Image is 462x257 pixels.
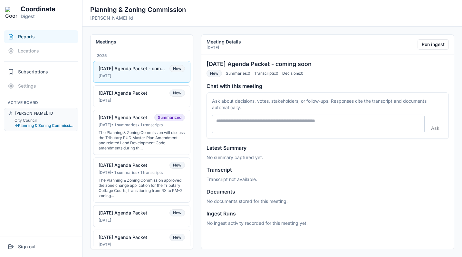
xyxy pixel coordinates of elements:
[4,30,78,43] button: Reports
[418,39,449,50] button: Run ingest
[93,110,190,155] button: [DATE] Agenda PacketSummarized[DATE]• 1 summaries• 1 transcriptsThe Planning & Zoning Commission ...
[169,162,185,169] span: New
[282,71,303,76] span: Decisions: 0
[99,178,185,198] div: The Planning & Zoning Commission approved the zone change application for the Tributary Cottage C...
[21,13,55,20] p: Digest
[99,73,185,79] div: [DATE]
[4,240,78,253] button: Sign out
[18,33,35,40] span: Reports
[207,45,241,50] p: [DATE]
[4,65,78,78] button: Subscriptions
[15,111,53,116] span: [PERSON_NAME], ID
[207,39,241,45] h2: Meeting Details
[90,5,186,14] h2: Planning & Zoning Commission
[4,44,78,57] button: Locations
[207,82,449,90] h4: Chat with this meeting
[4,80,78,92] button: Settings
[93,205,190,227] button: [DATE] Agenda PacketNew[DATE]
[4,100,78,105] h2: Active Board
[207,154,449,161] p: No summary captured yet.
[14,118,74,123] button: City Council
[96,39,188,45] h2: Meetings
[169,90,185,97] span: New
[14,123,74,128] button: →Planning & Zoning Commission
[18,48,39,54] span: Locations
[99,90,147,96] div: [DATE] Agenda Packet
[254,71,278,76] span: Transcripts: 0
[99,162,147,168] div: [DATE] Agenda Packet
[99,210,147,216] div: [DATE] Agenda Packet
[99,218,185,223] div: [DATE]
[18,83,36,89] span: Settings
[207,220,449,226] p: No ingest activity recorded for this meeting yet.
[93,157,190,203] button: [DATE] Agenda PacketNew[DATE]• 1 summaries• 1 transcriptsThe Planning & Zoning Commission approve...
[207,198,449,205] p: No documents stored for this meeting.
[21,5,55,13] h1: Coordinate
[93,230,190,252] button: [DATE] Agenda PacketNew[DATE]
[207,144,449,152] h4: Latest Summary
[99,234,147,240] div: [DATE] Agenda Packet
[90,15,186,21] p: [PERSON_NAME]-id
[99,242,185,247] div: [DATE]
[93,61,190,83] button: [DATE] Agenda Packet - coming soonNew[DATE]
[207,60,449,69] h3: [DATE] Agenda Packet - coming soon
[169,234,185,241] span: New
[99,115,147,120] div: [DATE] Agenda Packet
[207,70,222,77] span: New
[169,209,185,216] span: New
[169,65,185,72] span: New
[212,98,442,111] p: Ask about decisions, votes, stakeholders, or follow-ups. Responses cite the transcript and docume...
[99,130,185,151] div: The Planning & Zoning Commission will discuss the Tributary PUD Master Plan Amendment and related...
[99,98,185,103] div: [DATE]
[99,170,185,175] div: [DATE] • 1 summaries • 1 transcripts
[207,188,449,195] h4: Documents
[226,71,250,76] span: Summaries: 0
[207,166,449,174] h4: Transcript
[154,114,185,121] span: Summarized
[99,66,166,71] div: [DATE] Agenda Packet - coming soon
[18,69,48,75] span: Subscriptions
[207,210,449,217] h4: Ingest Runs
[99,122,185,128] div: [DATE] • 1 summaries • 1 transcripts
[5,7,17,18] img: Coordinate
[207,176,449,183] p: Transcript not available.
[93,53,190,58] div: 2025
[93,85,190,107] button: [DATE] Agenda PacketNew[DATE]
